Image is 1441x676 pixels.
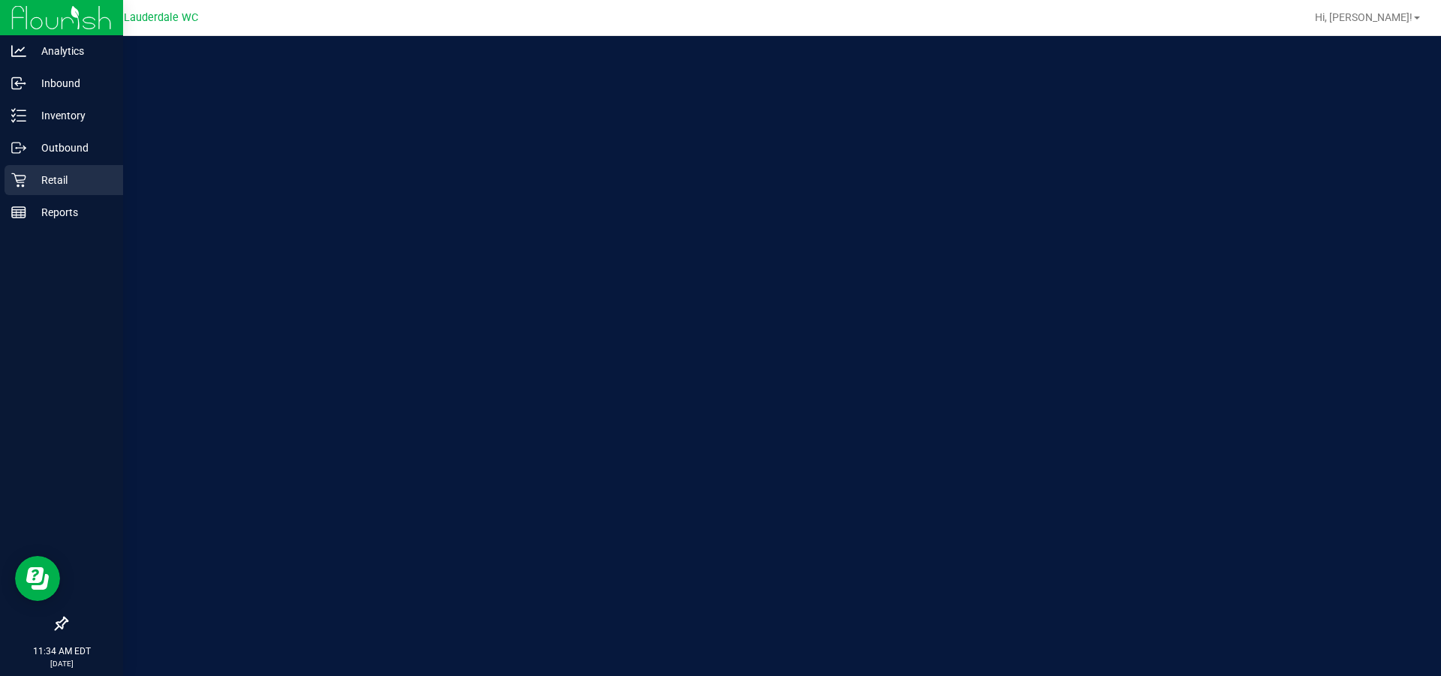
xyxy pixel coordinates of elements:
span: Ft. Lauderdale WC [108,11,198,24]
inline-svg: Inbound [11,76,26,91]
p: 11:34 AM EDT [7,644,116,658]
inline-svg: Reports [11,205,26,220]
inline-svg: Retail [11,173,26,188]
p: Retail [26,171,116,189]
iframe: Resource center [15,556,60,601]
inline-svg: Analytics [11,44,26,59]
p: Inbound [26,74,116,92]
inline-svg: Outbound [11,140,26,155]
span: Hi, [PERSON_NAME]! [1315,11,1412,23]
p: Analytics [26,42,116,60]
inline-svg: Inventory [11,108,26,123]
p: Inventory [26,107,116,125]
p: [DATE] [7,658,116,669]
p: Reports [26,203,116,221]
p: Outbound [26,139,116,157]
